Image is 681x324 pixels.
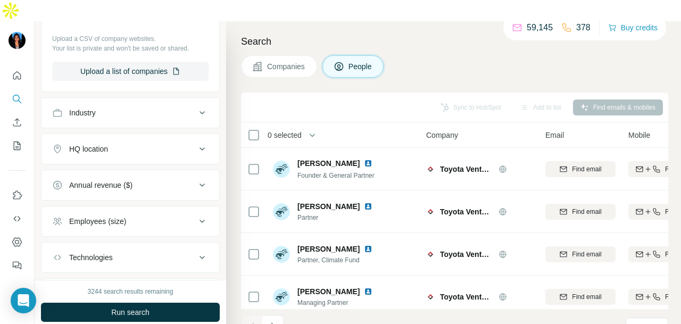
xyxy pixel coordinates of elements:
[69,180,132,190] div: Annual revenue ($)
[268,130,302,140] span: 0 selected
[297,172,375,179] span: Founder & General Partner
[628,130,650,140] span: Mobile
[527,21,553,34] p: 59,145
[426,207,435,216] img: Logo of Toyota Ventures
[440,164,493,175] span: Toyota Ventures
[364,202,372,211] img: LinkedIn logo
[576,21,591,34] p: 378
[297,244,360,254] span: [PERSON_NAME]
[9,186,26,205] button: Use Surfe on LinkedIn
[41,172,219,198] button: Annual revenue ($)
[41,245,219,270] button: Technologies
[9,209,26,228] button: Use Surfe API
[273,288,290,305] img: Avatar
[297,213,385,222] span: Partner
[426,165,435,173] img: Logo of Toyota Ventures
[426,293,435,301] img: Logo of Toyota Ventures
[572,164,601,174] span: Find email
[41,100,219,126] button: Industry
[9,136,26,155] button: My lists
[572,250,601,259] span: Find email
[9,256,26,275] button: Feedback
[545,204,616,220] button: Find email
[9,89,26,109] button: Search
[273,246,290,263] img: Avatar
[69,107,96,118] div: Industry
[364,287,372,296] img: LinkedIn logo
[572,292,601,302] span: Find email
[440,292,493,302] span: Toyota Ventures
[297,287,360,296] span: [PERSON_NAME]
[545,246,616,262] button: Find email
[273,203,290,220] img: Avatar
[41,136,219,162] button: HQ location
[426,250,435,259] img: Logo of Toyota Ventures
[426,130,458,140] span: Company
[11,288,36,313] div: Open Intercom Messenger
[545,289,616,305] button: Find email
[9,66,26,85] button: Quick start
[364,245,372,253] img: LinkedIn logo
[69,144,108,154] div: HQ location
[111,307,150,318] span: Run search
[267,61,306,72] span: Companies
[364,159,372,168] img: LinkedIn logo
[297,158,360,169] span: [PERSON_NAME]
[9,32,26,49] img: Avatar
[545,161,616,177] button: Find email
[297,201,360,212] span: [PERSON_NAME]
[241,34,668,49] h4: Search
[41,209,219,234] button: Employees (size)
[273,161,290,178] img: Avatar
[9,113,26,132] button: Enrich CSV
[69,216,126,227] div: Employees (size)
[348,61,373,72] span: People
[9,232,26,252] button: Dashboard
[440,249,493,260] span: Toyota Ventures
[297,255,385,265] span: Partner, Climate Fund
[608,20,658,35] button: Buy credits
[41,303,220,322] button: Run search
[52,44,209,53] p: Your list is private and won't be saved or shared.
[440,206,493,217] span: Toyota Ventures
[572,207,601,217] span: Find email
[545,130,564,140] span: Email
[69,252,113,263] div: Technologies
[52,62,209,81] button: Upload a list of companies
[297,298,385,308] span: Managing Partner
[88,287,173,296] div: 3244 search results remaining
[52,34,209,44] p: Upload a CSV of company websites.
